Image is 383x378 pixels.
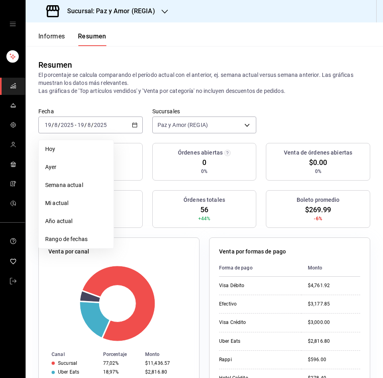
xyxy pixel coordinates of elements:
[219,320,246,325] font: Visa Crédito
[48,248,89,255] font: Venta por canal
[45,146,55,152] font: Hoy
[45,182,83,188] font: Semana actual
[38,88,285,94] font: Las gráficas de 'Top artículos vendidos' y 'Venta por categoría' no incluyen descuentos de pedidos.
[314,216,322,221] font: -6%
[45,200,68,206] font: Mi actual
[308,320,330,325] font: $3,000.00
[103,360,119,366] font: 77,02%
[201,169,207,174] font: 0%
[58,369,79,375] font: Uber Eats
[184,197,225,203] font: Órdenes totales
[38,72,353,86] font: El porcentaje se calcula comparando el período actual con el anterior, ej. semana actual versus s...
[52,122,54,128] font: /
[202,158,206,167] font: 0
[91,122,94,128] font: /
[87,122,91,128] input: --
[219,283,244,288] font: Visa Débito
[145,352,160,357] font: Monto
[200,205,208,214] font: 56
[308,301,330,307] font: $3,177.85
[44,122,52,128] input: --
[219,301,237,307] font: Efectivo
[103,352,127,357] font: Porcentaje
[54,122,58,128] input: --
[67,7,155,15] font: Sucursal: Paz y Amor (REGIA)
[219,265,253,271] font: Forma de pago
[58,122,60,128] font: /
[308,283,330,288] font: $4,761.92
[78,32,106,40] font: Resumen
[284,149,352,156] font: Venta de órdenes abiertas
[198,216,211,221] font: +44%
[84,122,87,128] font: /
[145,360,170,366] font: $11,436.57
[77,122,84,128] input: --
[315,169,321,174] font: 0%
[38,32,106,46] div: pestañas de navegación
[45,164,57,170] font: Ayer
[219,248,286,255] font: Venta por formas de pago
[75,122,76,128] font: -
[38,108,54,114] font: Fecha
[10,21,16,27] button: cajón abierto
[94,122,107,128] input: ----
[145,369,167,375] font: $2,816.80
[308,265,323,271] font: Monto
[38,60,72,70] font: Resumen
[308,357,326,362] font: $596.00
[309,158,327,167] font: $0.00
[297,197,340,203] font: Boleto promedio
[152,108,180,114] font: Sucursales
[45,236,88,242] font: Rango de fechas
[178,149,223,156] font: Órdenes abiertas
[103,369,119,375] font: 18,97%
[45,218,72,224] font: Año actual
[308,338,330,344] font: $2,816.80
[219,357,232,362] font: Rappi
[58,360,77,366] font: Sucursal
[60,122,74,128] input: ----
[52,352,65,357] font: Canal
[305,205,331,214] font: $269.99
[219,338,240,344] font: Uber Eats
[158,122,208,128] font: Paz y Amor (REGIA)
[38,32,65,40] font: Informes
